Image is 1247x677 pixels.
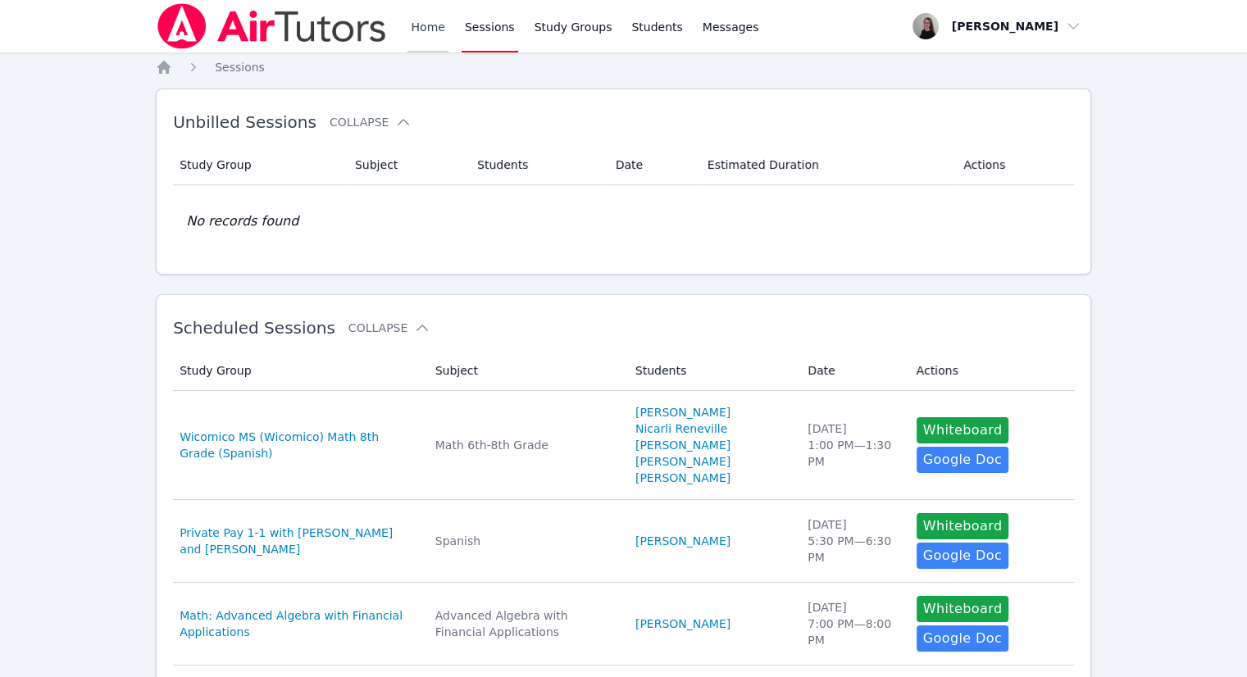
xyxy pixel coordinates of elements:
nav: Breadcrumb [156,59,1091,75]
th: Study Group [173,351,426,391]
a: Private Pay 1-1 with [PERSON_NAME] and [PERSON_NAME] [180,525,416,557]
a: Sessions [215,59,265,75]
span: Messages [703,19,759,35]
a: [PERSON_NAME] [PERSON_NAME] [635,453,788,486]
a: Nicarli Reneville [635,420,727,437]
div: Advanced Algebra with Financial Applications [435,607,616,640]
a: [PERSON_NAME] [635,616,730,632]
a: Math: Advanced Algebra with Financial Applications [180,607,416,640]
a: [PERSON_NAME] [635,404,730,420]
button: Whiteboard [917,513,1009,539]
th: Subject [345,145,467,185]
th: Students [626,351,798,391]
a: Google Doc [917,543,1008,569]
th: Actions [953,145,1074,185]
th: Students [467,145,606,185]
a: [PERSON_NAME] [635,437,730,453]
div: Spanish [435,533,616,549]
td: No records found [173,185,1074,257]
img: Air Tutors [156,3,388,49]
button: Collapse [348,320,430,336]
div: [DATE] 1:00 PM — 1:30 PM [808,420,896,470]
tr: Math: Advanced Algebra with Financial ApplicationsAdvanced Algebra with Financial Applications[PE... [173,583,1074,666]
div: Math 6th-8th Grade [435,437,616,453]
div: [DATE] 5:30 PM — 6:30 PM [808,516,896,566]
th: Date [798,351,906,391]
span: Unbilled Sessions [173,112,316,132]
div: [DATE] 7:00 PM — 8:00 PM [808,599,896,648]
tr: Private Pay 1-1 with [PERSON_NAME] and [PERSON_NAME]Spanish[PERSON_NAME][DATE]5:30 PM—6:30 PMWhit... [173,500,1074,583]
a: Google Doc [917,447,1008,473]
tr: Wicomico MS (Wicomico) Math 8th Grade (Spanish)Math 6th-8th Grade[PERSON_NAME]Nicarli Reneville[P... [173,391,1074,500]
button: Whiteboard [917,417,1009,443]
th: Estimated Duration [698,145,953,185]
th: Study Group [173,145,345,185]
th: Actions [907,351,1074,391]
a: Google Doc [917,625,1008,652]
span: Sessions [215,61,265,74]
span: Scheduled Sessions [173,318,335,338]
a: [PERSON_NAME] [635,533,730,549]
a: Wicomico MS (Wicomico) Math 8th Grade (Spanish) [180,429,416,461]
th: Date [606,145,698,185]
button: Whiteboard [917,596,1009,622]
button: Collapse [330,114,412,130]
th: Subject [426,351,626,391]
